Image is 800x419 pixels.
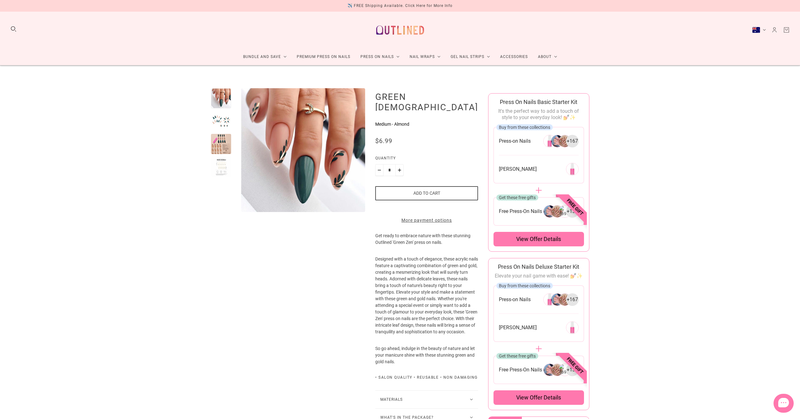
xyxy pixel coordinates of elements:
span: Free gift [547,179,603,235]
div: ✈️ FREE Shipping Available. Click Here for More Info [347,3,453,9]
button: Materials [375,391,478,408]
img: Green Zen-Press on Manicure-Outlined [241,88,365,212]
img: 269291651152-0 [566,163,579,175]
span: Press On Nails Deluxe Starter Kit [498,263,579,270]
img: 266304946256-0 [543,135,556,147]
span: + 167 [567,296,578,303]
a: Cart [783,26,790,33]
span: [PERSON_NAME] [499,166,537,172]
img: 266304946256-2 [558,293,571,306]
span: Press On Nails Basic Starter Kit [500,99,577,105]
a: Nail Wraps [405,49,446,65]
span: [PERSON_NAME] [499,324,537,331]
span: Elevate your nail game with ease! 💅✨ [495,273,583,279]
a: Accessories [495,49,533,65]
span: + 167 [567,138,578,145]
label: Quantity [375,155,478,164]
span: View offer details [516,235,561,243]
img: 269291651152-0 [566,321,579,334]
div: • Salon Quality • Reusable • Non Damaging [375,374,478,381]
span: Free Press-On Nails [499,366,542,373]
span: Free Press-On Nails [499,208,542,215]
button: Australia [752,27,766,33]
a: Premium Press On Nails [292,49,355,65]
button: Minus [375,164,383,176]
img: 266304946256-1 [551,293,564,306]
p: Designed with a touch of elegance, these acrylic nails feature a captivating combination of green... [375,256,478,345]
span: Get these free gifts [499,353,536,358]
h1: Green [DEMOGRAPHIC_DATA] [375,91,478,112]
a: Bundle and Save [238,49,292,65]
a: Outlined [372,17,428,43]
button: Plus [395,164,404,176]
button: Add to cart [375,186,478,200]
a: Press On Nails [355,49,405,65]
p: So go ahead, indulge in the beauty of nature and let your manicure shine with these stunning gree... [375,345,478,365]
a: Gel Nail Strips [446,49,495,65]
span: Press-on Nails [499,296,531,303]
a: About [533,49,562,65]
img: 266304946256-1 [551,135,564,147]
span: $6.99 [375,137,392,145]
a: More payment options [375,217,478,224]
modal-trigger: Enlarge product image [241,88,365,212]
p: Medium - Almond [375,121,478,128]
button: Search [10,26,17,32]
span: Get these free gifts [499,195,536,200]
p: Get ready to embrace nature with these stunning Outlined 'Green Zen' press on nails. [375,232,478,256]
a: Account [771,26,778,33]
span: Free gift [547,337,603,394]
span: Press-on Nails [499,138,531,144]
img: 266304946256-2 [558,135,571,147]
span: Buy from these collections [499,283,550,288]
span: Buy from these collections [499,124,550,129]
span: It's the perfect way to add a touch of style to your everyday look! 💅✨ [498,108,579,120]
img: 266304946256-0 [543,293,556,306]
span: View offer details [516,394,561,401]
